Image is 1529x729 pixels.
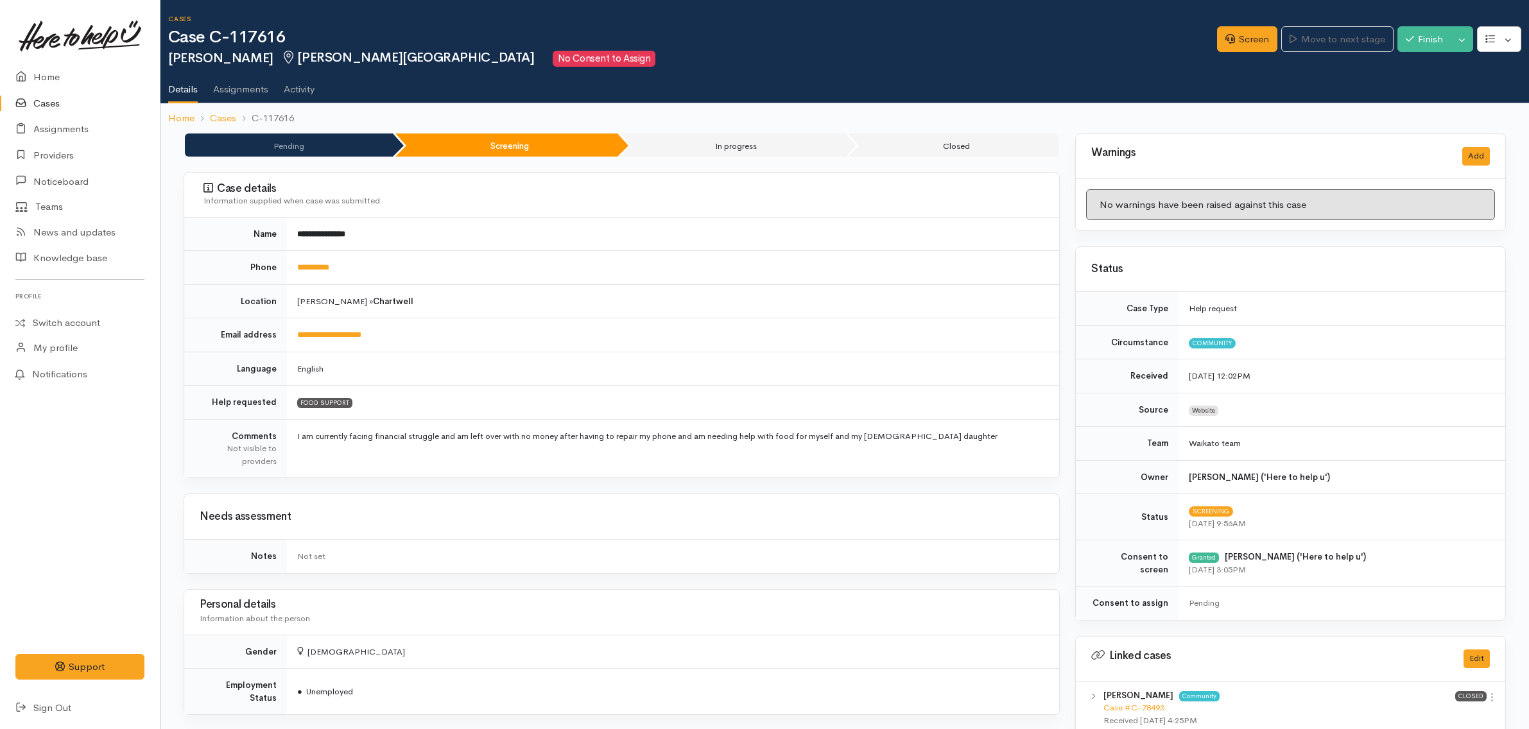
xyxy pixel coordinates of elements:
span: ● [297,686,302,697]
span: Information about the person [200,613,310,624]
span: Screening [1189,506,1233,517]
a: Assignments [213,67,268,103]
div: [DATE] 3:05PM [1189,563,1490,576]
td: Employment Status [184,669,287,715]
td: Notes [184,540,287,573]
h6: Cases [168,15,1217,22]
a: Details [168,67,198,104]
td: Help request [1179,292,1505,325]
h6: Profile [15,287,144,305]
td: Consent to screen [1076,540,1179,587]
td: Phone [184,251,287,285]
td: Gender [184,635,287,669]
li: In progress [620,133,845,157]
a: Case #C-78493 [1103,702,1164,713]
div: Granted [1189,553,1219,563]
td: Status [1076,494,1179,540]
div: Pending [1189,597,1490,610]
span: Waikato team [1189,438,1241,449]
a: Cases [210,111,236,126]
div: Received [DATE] 4:25PM [1103,714,1455,727]
td: Consent to assign [1076,587,1179,620]
b: [PERSON_NAME] [1103,690,1173,701]
a: Move to next stage [1281,26,1393,53]
div: Information supplied when case was submitted [203,194,1044,207]
td: Team [1076,427,1179,461]
span: Closed [1455,691,1487,701]
span: [PERSON_NAME] » [297,296,413,307]
span: Community [1189,338,1236,348]
h2: [PERSON_NAME] [168,51,1217,67]
li: Closed [848,133,1058,157]
h3: Case details [203,182,1044,195]
b: [PERSON_NAME] ('Here to help u') [1189,472,1330,483]
div: Not set [297,550,1044,563]
h3: Needs assessment [200,511,1044,523]
div: Not visible to providers [200,442,277,467]
h3: Personal details [200,599,1044,611]
b: Chartwell [373,296,413,307]
td: Help requested [184,386,287,420]
h3: Status [1091,263,1490,275]
a: Screen [1217,26,1277,53]
td: Case Type [1076,292,1179,325]
nav: breadcrumb [160,103,1529,133]
div: No warnings have been raised against this case [1086,189,1495,221]
a: Activity [284,67,315,103]
td: Received [1076,359,1179,393]
button: Support [15,654,144,680]
button: Edit [1464,649,1490,668]
a: Home [168,111,194,126]
h3: Warnings [1091,147,1447,159]
button: Finish [1397,26,1451,53]
li: C-117616 [236,111,294,126]
span: [DEMOGRAPHIC_DATA] [297,646,405,657]
time: [DATE] 12:02PM [1189,370,1250,381]
td: Comments [184,419,287,477]
span: Unemployed [297,686,353,697]
td: Language [184,352,287,386]
span: [PERSON_NAME][GEOGRAPHIC_DATA] [281,49,535,65]
td: Location [184,284,287,318]
td: Owner [1076,460,1179,494]
td: Circumstance [1076,325,1179,359]
h3: Linked cases [1091,649,1448,662]
span: Community [1179,691,1220,701]
td: Name [184,218,287,251]
td: Email address [184,318,287,352]
td: Source [1076,393,1179,427]
button: Add [1462,147,1490,166]
div: [DATE] 9:56AM [1189,517,1490,530]
li: Screening [395,133,618,157]
h1: Case C-117616 [168,28,1217,47]
td: English [287,352,1059,386]
span: Website [1189,406,1218,416]
span: No Consent to Assign [553,51,655,67]
b: [PERSON_NAME] ('Here to help u') [1225,551,1366,562]
li: Pending [185,133,393,157]
td: I am currently facing financial struggle and am left over with no money after having to repair my... [287,419,1059,477]
span: FOOD SUPPORT [297,398,352,408]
